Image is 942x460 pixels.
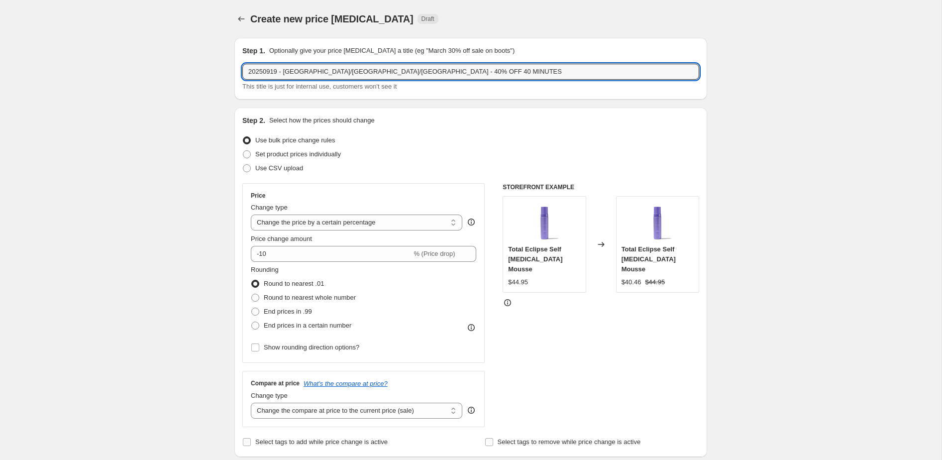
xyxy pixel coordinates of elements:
[508,277,528,287] div: $44.95
[645,277,665,287] strike: $44.95
[251,379,300,387] h3: Compare at price
[242,83,397,90] span: This title is just for internal use, customers won't see it
[264,308,312,315] span: End prices in .99
[264,280,324,287] span: Round to nearest .01
[498,438,641,446] span: Select tags to remove while price change is active
[524,202,564,241] img: 1.1_LUN120_Total_Eclipse_Tanning_Mousse_-_Shadow_80x.jpg
[637,202,677,241] img: 1.1_LUN120_Total_Eclipse_Tanning_Mousse_-_Shadow_80x.jpg
[251,204,288,211] span: Change type
[421,15,434,23] span: Draft
[264,322,351,329] span: End prices in a certain number
[466,405,476,415] div: help
[622,245,676,273] span: Total Eclipse Self [MEDICAL_DATA] Mousse
[622,277,641,287] div: $40.46
[251,246,412,262] input: -15
[242,115,265,125] h2: Step 2.
[242,46,265,56] h2: Step 1.
[269,115,375,125] p: Select how the prices should change
[250,13,414,24] span: Create new price [MEDICAL_DATA]
[503,183,699,191] h6: STOREFRONT EXAMPLE
[255,136,335,144] span: Use bulk price change rules
[234,12,248,26] button: Price change jobs
[269,46,515,56] p: Optionally give your price [MEDICAL_DATA] a title (eg "March 30% off sale on boots")
[264,294,356,301] span: Round to nearest whole number
[251,266,279,273] span: Rounding
[251,392,288,399] span: Change type
[242,64,699,80] input: 30% off holiday sale
[255,438,388,446] span: Select tags to add while price change is active
[466,217,476,227] div: help
[255,150,341,158] span: Set product prices individually
[251,235,312,242] span: Price change amount
[255,164,303,172] span: Use CSV upload
[414,250,455,257] span: % (Price drop)
[251,192,265,200] h3: Price
[304,380,388,387] button: What's the compare at price?
[508,245,562,273] span: Total Eclipse Self [MEDICAL_DATA] Mousse
[264,344,359,351] span: Show rounding direction options?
